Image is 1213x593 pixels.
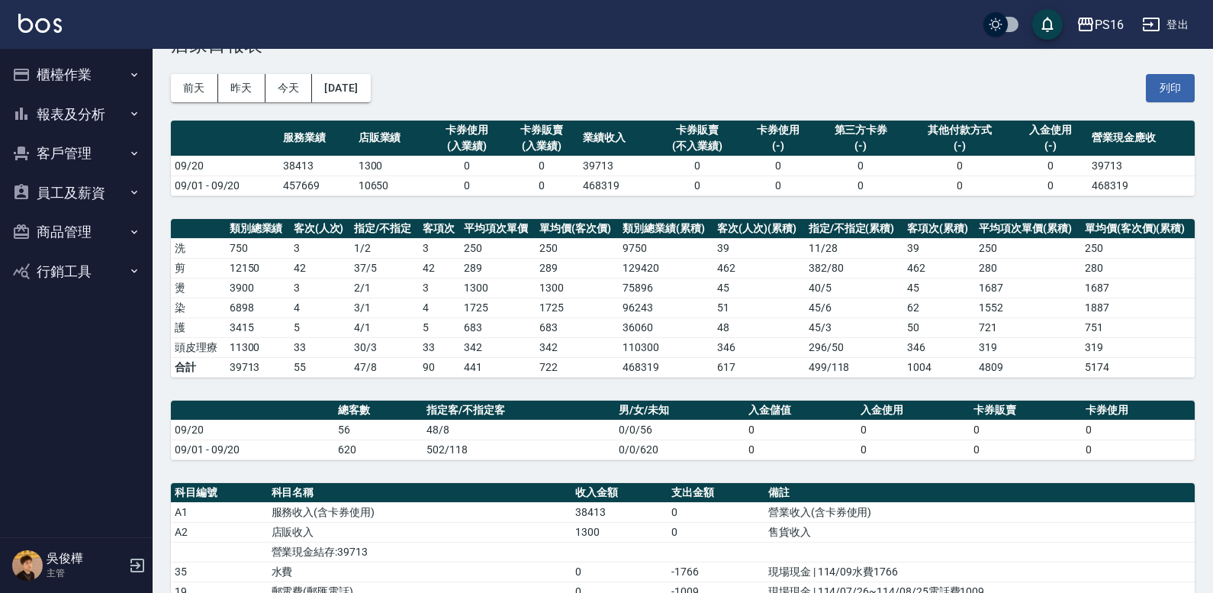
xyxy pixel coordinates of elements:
[268,562,571,582] td: 水費
[460,357,536,377] td: 441
[218,74,265,102] button: 昨天
[906,156,1013,176] td: 0
[816,176,906,195] td: 0
[171,483,268,503] th: 科目編號
[805,258,903,278] td: 382 / 80
[741,156,816,176] td: 0
[508,122,575,138] div: 卡券販賣
[1013,156,1088,176] td: 0
[658,122,737,138] div: 卡券販賣
[903,238,975,258] td: 39
[171,420,334,440] td: 09/20
[615,440,745,459] td: 0/0/620
[819,122,903,138] div: 第三方卡券
[1081,219,1195,239] th: 單均價(客次價)(累積)
[1013,176,1088,195] td: 0
[713,357,805,377] td: 617
[1017,138,1084,154] div: (-)
[279,121,354,156] th: 服務業績
[745,138,812,154] div: (-)
[1032,9,1063,40] button: save
[658,138,737,154] div: (不入業績)
[536,219,619,239] th: 單均價(客次價)
[290,337,351,357] td: 33
[6,134,146,173] button: 客戶管理
[615,420,745,440] td: 0/0/56
[536,278,619,298] td: 1300
[619,357,713,377] td: 468319
[1081,337,1195,357] td: 319
[290,238,351,258] td: 3
[668,562,764,582] td: -1766
[226,298,290,317] td: 6898
[975,219,1081,239] th: 平均項次單價(累積)
[857,401,970,421] th: 入金使用
[433,138,500,154] div: (入業績)
[619,219,713,239] th: 類別總業績(累積)
[903,298,975,317] td: 62
[419,298,461,317] td: 4
[903,337,975,357] td: 346
[903,219,975,239] th: 客項次(累積)
[1088,121,1195,156] th: 營業現金應收
[655,176,741,195] td: 0
[226,337,290,357] td: 11300
[460,238,536,258] td: 250
[226,357,290,377] td: 39713
[713,219,805,239] th: 客次(人次)(累積)
[745,122,812,138] div: 卡券使用
[1081,278,1195,298] td: 1687
[764,502,1195,522] td: 營業收入(含卡券使用)
[226,219,290,239] th: 類別總業績
[350,258,418,278] td: 37 / 5
[764,562,1195,582] td: 現場現金 | 114/09水費1766
[970,440,1083,459] td: 0
[764,483,1195,503] th: 備註
[268,502,571,522] td: 服務收入(含卡券使用)
[504,176,579,195] td: 0
[423,420,615,440] td: 48/8
[619,278,713,298] td: 75896
[508,138,575,154] div: (入業績)
[571,483,668,503] th: 收入金額
[419,337,461,357] td: 33
[171,258,226,278] td: 剪
[903,258,975,278] td: 462
[713,258,805,278] td: 462
[171,401,1195,460] table: a dense table
[713,317,805,337] td: 48
[334,401,423,421] th: 總客數
[6,95,146,134] button: 報表及分析
[668,483,764,503] th: 支出金額
[350,298,418,317] td: 3 / 1
[579,121,654,156] th: 業績收入
[910,122,1009,138] div: 其他付款方式
[171,238,226,258] td: 洗
[423,401,615,421] th: 指定客/不指定客
[906,176,1013,195] td: 0
[713,238,805,258] td: 39
[460,258,536,278] td: 289
[668,502,764,522] td: 0
[619,258,713,278] td: 129420
[857,440,970,459] td: 0
[975,298,1081,317] td: 1552
[171,337,226,357] td: 頭皮理療
[350,357,418,377] td: 47/8
[805,298,903,317] td: 45 / 6
[745,401,857,421] th: 入金儲值
[290,317,351,337] td: 5
[1095,15,1124,34] div: PS16
[571,502,668,522] td: 38413
[419,317,461,337] td: 5
[279,156,354,176] td: 38413
[171,317,226,337] td: 護
[290,278,351,298] td: 3
[1081,357,1195,377] td: 5174
[171,298,226,317] td: 染
[571,562,668,582] td: 0
[350,337,418,357] td: 30 / 3
[171,176,279,195] td: 09/01 - 09/20
[419,238,461,258] td: 3
[334,420,423,440] td: 56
